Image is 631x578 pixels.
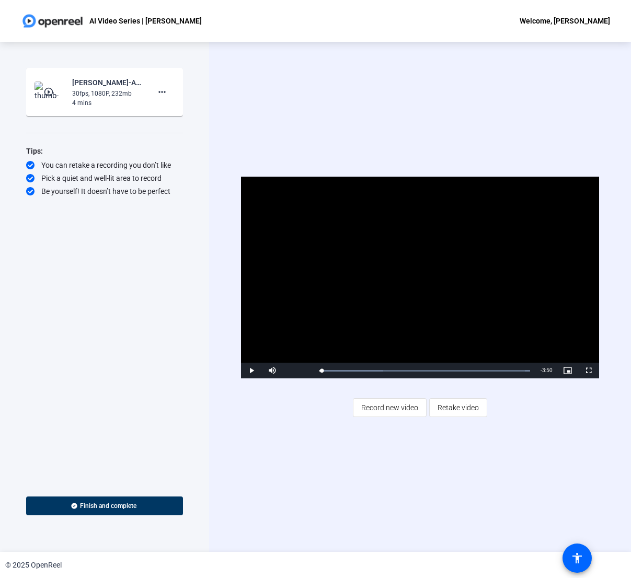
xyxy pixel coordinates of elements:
[80,502,136,510] span: Finish and complete
[21,10,84,31] img: OpenReel logo
[541,367,542,373] span: -
[353,398,427,417] button: Record new video
[72,89,142,98] div: 30fps, 1080P, 232mb
[571,552,583,564] mat-icon: accessibility
[241,363,262,378] button: Play
[43,87,56,97] mat-icon: play_circle_outline
[72,98,142,108] div: 4 mins
[557,363,578,378] button: Picture-in-Picture
[89,15,202,27] p: AI Video Series | [PERSON_NAME]
[361,398,418,418] span: Record new video
[319,370,530,372] div: Progress Bar
[26,173,183,183] div: Pick a quiet and well-lit area to record
[26,145,183,157] div: Tips:
[578,363,599,378] button: Fullscreen
[26,186,183,196] div: Be yourself! It doesn’t have to be perfect
[542,367,552,373] span: 3:50
[520,15,610,27] div: Welcome, [PERSON_NAME]
[429,398,487,417] button: Retake video
[72,76,142,89] div: [PERSON_NAME]-AI Video Series - [PERSON_NAME] Video Series - [PERSON_NAME]-1759873848172-webcam
[241,177,600,378] div: Video Player
[5,560,62,571] div: © 2025 OpenReel
[26,496,183,515] button: Finish and complete
[35,82,65,102] img: thumb-nail
[262,363,283,378] button: Mute
[26,160,183,170] div: You can retake a recording you don’t like
[156,86,168,98] mat-icon: more_horiz
[438,398,479,418] span: Retake video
